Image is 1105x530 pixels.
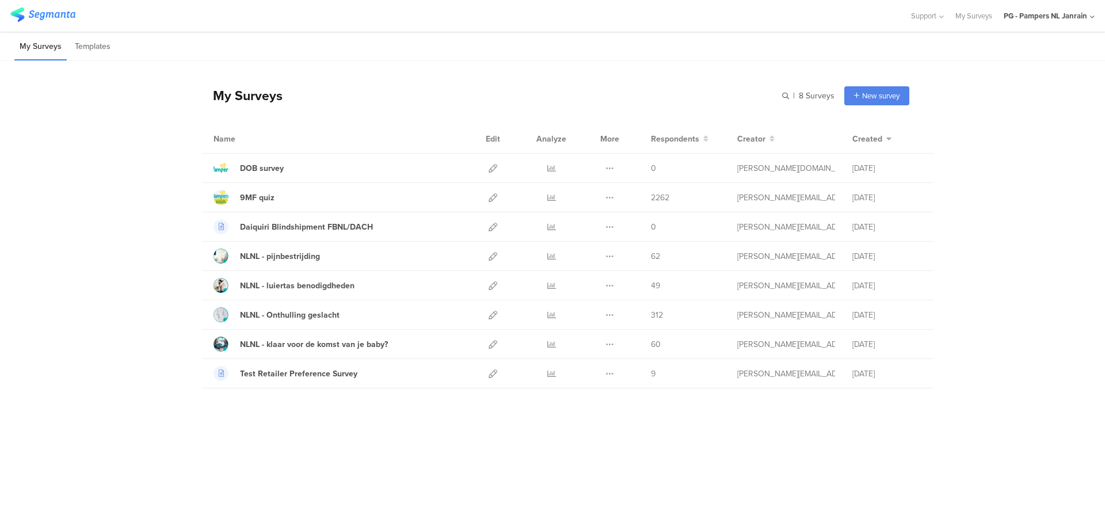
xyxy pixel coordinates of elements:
span: Respondents [651,133,699,145]
div: [DATE] [852,309,921,321]
span: Creator [737,133,765,145]
div: [DATE] [852,368,921,380]
div: blomme.j@pg.com [737,280,835,292]
div: My Surveys [201,86,283,105]
div: Name [214,133,283,145]
div: blomme.j@pg.com [737,250,835,262]
button: Created [852,133,891,145]
span: | [791,90,797,102]
div: [DATE] [852,192,921,204]
div: krichene.a@pg.com [737,221,835,233]
div: [DATE] [852,280,921,292]
button: Creator [737,133,775,145]
div: Daiquiri Blindshipment FBNL/DACH [240,221,373,233]
span: 0 [651,162,656,174]
span: 9 [651,368,656,380]
span: Support [911,10,936,21]
div: [DATE] [852,250,921,262]
li: Templates [70,33,116,60]
a: Daiquiri Blindshipment FBNL/DACH [214,219,373,234]
span: 60 [651,338,661,350]
div: DOB survey [240,162,284,174]
div: Analyze [534,124,569,153]
div: blomme.j@pg.com [737,192,835,204]
button: Respondents [651,133,708,145]
div: blomme.j@pg.com [737,338,835,350]
div: [DATE] [852,162,921,174]
span: 0 [651,221,656,233]
div: jacobs.sj@pg.com [737,162,835,174]
a: NLNL - pijnbestrijding [214,249,320,264]
span: Created [852,133,882,145]
div: blomme.j@pg.com [737,309,835,321]
div: NLNL - pijnbestrijding [240,250,320,262]
a: NLNL - Onthulling geslacht [214,307,340,322]
a: 9MF quiz [214,190,275,205]
div: More [597,124,622,153]
div: NLNL - klaar voor de komst van je baby? [240,338,388,350]
span: New survey [862,90,900,101]
span: 49 [651,280,660,292]
span: 312 [651,309,663,321]
div: PG - Pampers NL Janrain [1004,10,1087,21]
div: [DATE] [852,338,921,350]
div: NLNL - Onthulling geslacht [240,309,340,321]
span: 62 [651,250,660,262]
a: NLNL - luiertas benodigdheden [214,278,355,293]
span: 8 Surveys [799,90,835,102]
img: segmanta logo [10,7,75,22]
div: [DATE] [852,221,921,233]
div: NLNL - luiertas benodigdheden [240,280,355,292]
div: blomme.j@pg.com [737,368,835,380]
li: My Surveys [14,33,67,60]
div: Edit [481,124,505,153]
a: Test Retailer Preference Survey [214,366,357,381]
span: 2262 [651,192,669,204]
div: 9MF quiz [240,192,275,204]
a: DOB survey [214,161,284,176]
a: NLNL - klaar voor de komst van je baby? [214,337,388,352]
div: Test Retailer Preference Survey [240,368,357,380]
